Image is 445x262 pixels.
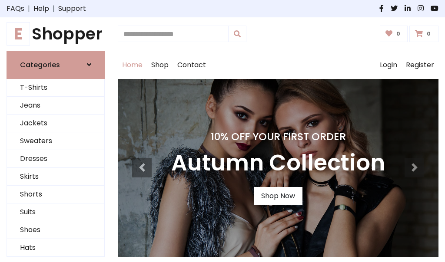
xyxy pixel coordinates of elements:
[7,24,105,44] h1: Shopper
[20,61,60,69] h6: Categories
[7,22,30,46] span: E
[118,51,147,79] a: Home
[7,51,105,79] a: Categories
[49,3,58,14] span: |
[173,51,210,79] a: Contact
[7,221,104,239] a: Shoes
[7,168,104,186] a: Skirts
[409,26,438,42] a: 0
[7,186,104,203] a: Shorts
[7,3,24,14] a: FAQs
[7,239,104,257] a: Hats
[171,131,385,143] h4: 10% Off Your First Order
[58,3,86,14] a: Support
[254,187,302,205] a: Shop Now
[7,203,104,221] a: Suits
[7,115,104,132] a: Jackets
[7,79,104,97] a: T-Shirts
[33,3,49,14] a: Help
[24,3,33,14] span: |
[147,51,173,79] a: Shop
[425,30,433,38] span: 0
[380,26,408,42] a: 0
[7,97,104,115] a: Jeans
[402,51,438,79] a: Register
[7,132,104,150] a: Sweaters
[394,30,402,38] span: 0
[7,24,105,44] a: EShopper
[375,51,402,79] a: Login
[171,150,385,177] h3: Autumn Collection
[7,150,104,168] a: Dresses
